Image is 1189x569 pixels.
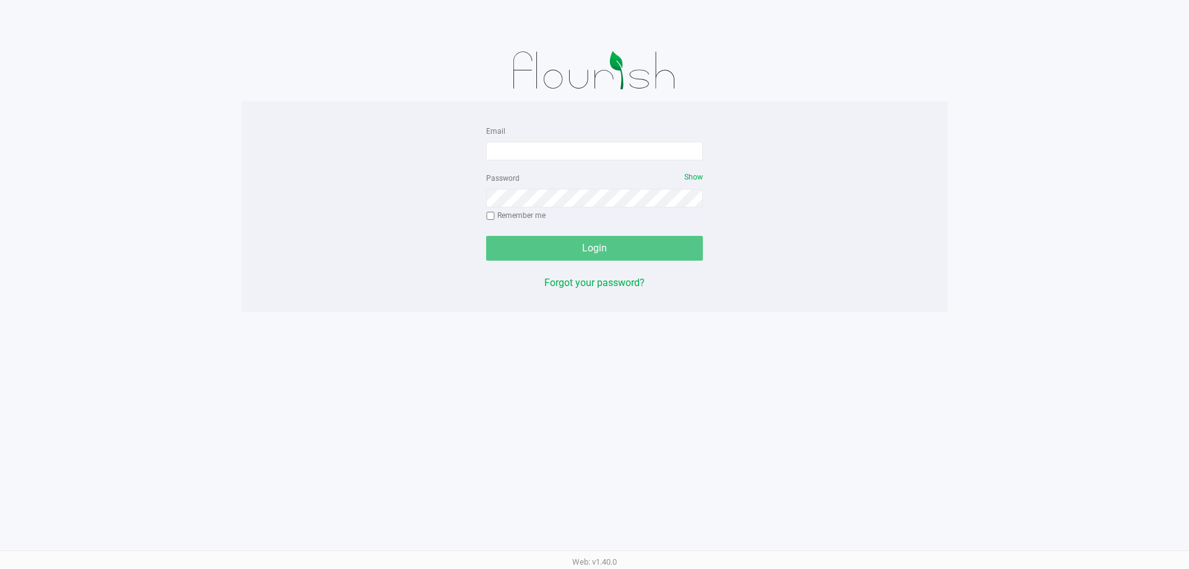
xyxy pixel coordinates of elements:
label: Remember me [486,210,546,221]
label: Password [486,173,520,184]
label: Email [486,126,505,137]
span: Show [684,173,703,181]
span: Web: v1.40.0 [572,557,617,567]
input: Remember me [486,212,495,220]
button: Forgot your password? [544,276,645,290]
